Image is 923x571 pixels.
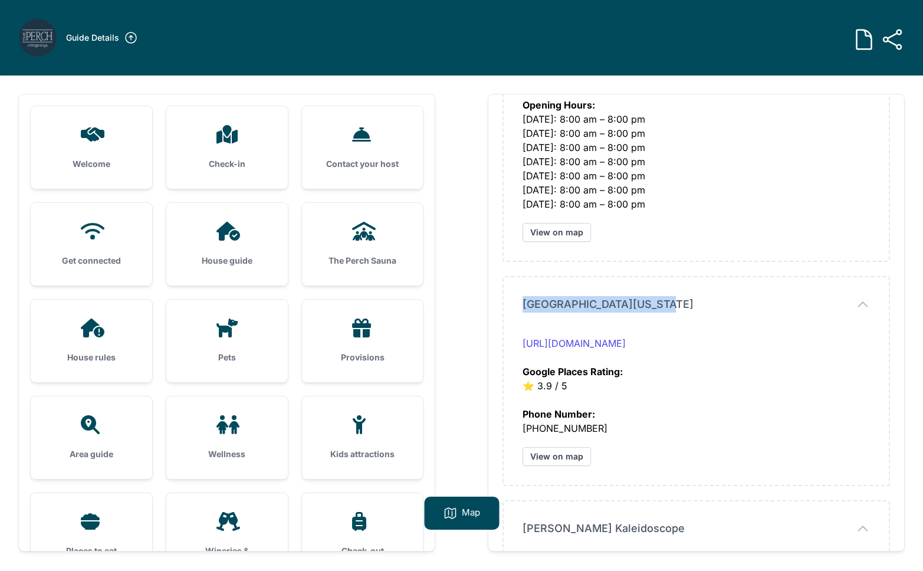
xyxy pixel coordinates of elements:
h3: Check-out [321,545,405,557]
h3: Welcome [50,158,133,170]
img: lbscve6jyqy4usxktyb5b1icebv1 [19,19,57,57]
span: [PERSON_NAME] Kaleidoscope [523,520,685,537]
div: [PHONE_NUMBER] [523,393,870,435]
h3: House rules [50,352,133,363]
p: Map [462,506,480,520]
a: [URL][DOMAIN_NAME] [523,337,626,349]
a: Pets [166,300,288,382]
strong: Phone Number: [523,408,595,420]
h3: House guide [185,255,269,267]
button: [GEOGRAPHIC_DATA][US_STATE] [523,296,870,313]
a: Get connected [31,203,152,285]
a: Kids attractions [302,396,423,479]
h3: The Perch Sauna [321,255,405,267]
span: [GEOGRAPHIC_DATA][US_STATE] [523,296,694,313]
a: Wellness [166,396,288,479]
h3: Get connected [50,255,133,267]
a: Provisions [302,300,423,382]
h3: Provisions [321,352,405,363]
a: View on map [523,447,591,466]
h3: Kids attractions [321,448,405,460]
h3: Guide Details [66,32,119,44]
h3: Wineries & Breweries [185,545,269,569]
h3: Wellness [185,448,269,460]
a: Guide Details [66,31,138,45]
h3: Pets [185,352,269,363]
h3: Contact your host [321,158,405,170]
a: House rules [31,300,152,382]
a: Check-in [166,106,288,189]
button: [PERSON_NAME] Kaleidoscope [523,520,870,537]
strong: Opening Hours: [523,99,595,111]
div: ⭐️ 3.9 / 5 [523,336,870,393]
h3: Check-in [185,158,269,170]
a: Area guide [31,396,152,479]
h3: Places to eat [50,545,133,557]
a: Contact your host [302,106,423,189]
a: Welcome [31,106,152,189]
a: The Perch Sauna [302,203,423,285]
div: [DATE]: 8:00 am – 8:00 pm [DATE]: 8:00 am – 8:00 pm [DATE]: 8:00 am – 8:00 pm [DATE]: 8:00 am – 8... [523,84,870,211]
h3: Area guide [50,448,133,460]
a: House guide [166,203,288,285]
strong: Google Places Rating: [523,366,623,378]
a: View on map [523,223,591,242]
